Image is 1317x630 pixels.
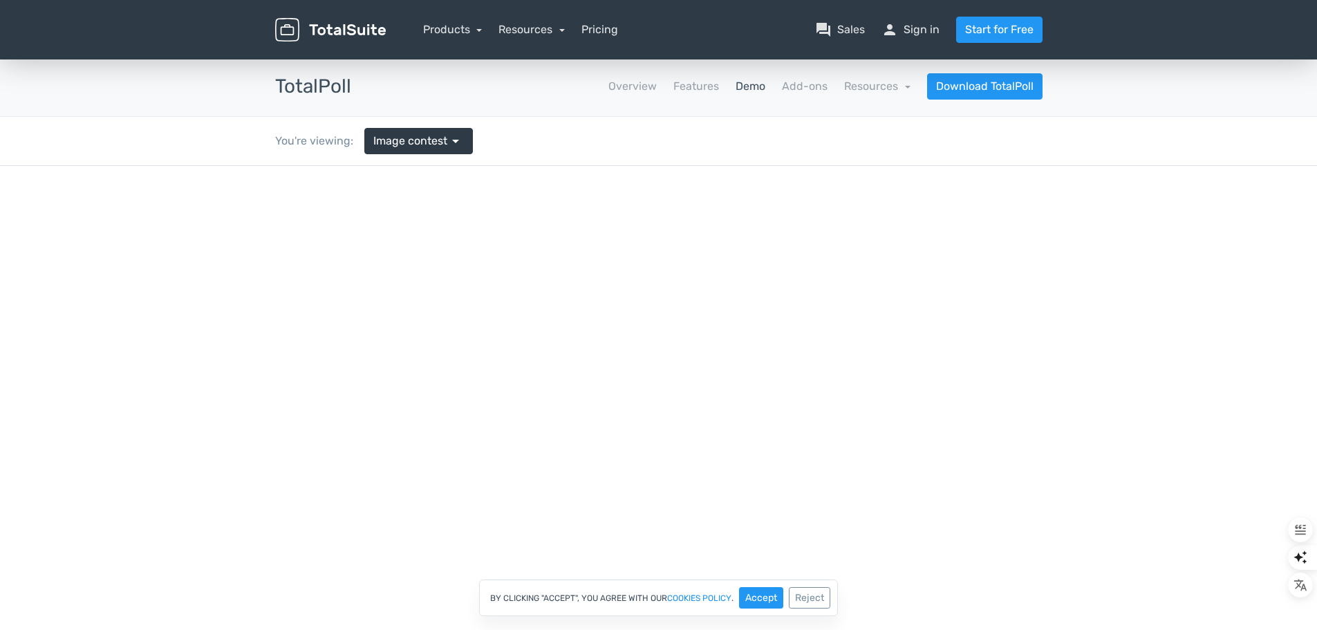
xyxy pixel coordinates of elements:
a: Image contest arrow_drop_down [364,128,473,154]
a: Add-ons [782,78,828,95]
button: Reject [789,587,830,609]
span: arrow_drop_down [447,133,464,149]
a: Overview [608,78,657,95]
a: personSign in [881,21,940,38]
a: Products [423,23,483,36]
a: Resources [844,80,910,93]
a: question_answerSales [815,21,865,38]
h3: TotalPoll [275,76,351,98]
span: Image contest [373,133,447,149]
span: question_answer [815,21,832,38]
a: Features [673,78,719,95]
div: You're viewing: [275,133,364,149]
a: Start for Free [956,17,1043,43]
a: Pricing [581,21,618,38]
a: Download TotalPoll [927,73,1043,100]
a: Resources [498,23,565,36]
a: cookies policy [667,594,731,602]
div: By clicking "Accept", you agree with our . [479,580,838,616]
span: person [881,21,898,38]
button: Accept [739,587,783,609]
a: Demo [736,78,765,95]
img: TotalSuite for WordPress [275,18,386,42]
